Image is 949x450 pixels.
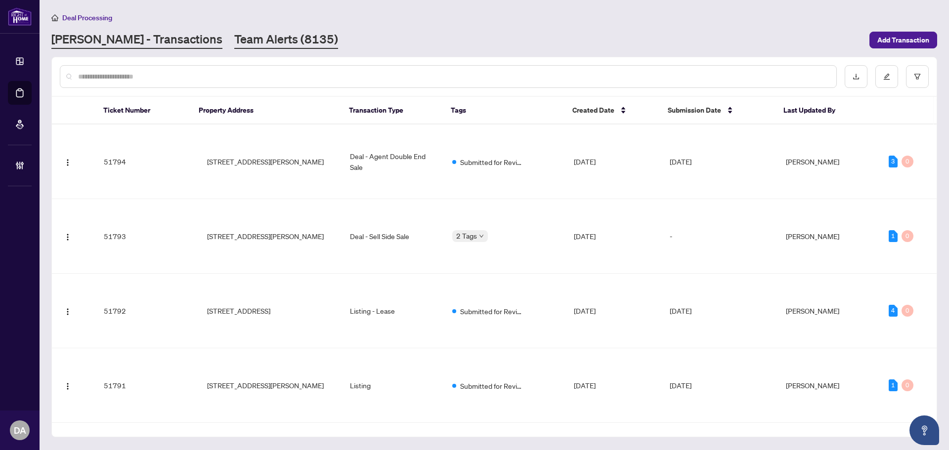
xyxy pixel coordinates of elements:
[845,65,867,88] button: download
[869,32,937,48] button: Add Transaction
[778,124,880,199] td: [PERSON_NAME]
[95,97,191,124] th: Ticket Number
[191,97,341,124] th: Property Address
[877,32,929,48] span: Add Transaction
[902,156,913,167] div: 0
[662,124,778,199] td: [DATE]
[778,274,880,348] td: [PERSON_NAME]
[906,65,929,88] button: filter
[342,274,444,348] td: Listing - Lease
[902,305,913,317] div: 0
[662,274,778,348] td: [DATE]
[456,230,477,242] span: 2 Tags
[64,308,72,316] img: Logo
[889,156,898,167] div: 3
[875,65,898,88] button: edit
[96,274,192,348] td: 51792
[64,159,72,166] img: Logo
[8,7,32,26] img: logo
[479,234,484,239] span: down
[574,157,596,166] span: [DATE]
[776,97,878,124] th: Last Updated By
[96,199,192,274] td: 51793
[51,14,58,21] span: home
[342,199,444,274] td: Deal - Sell Side Sale
[778,348,880,423] td: [PERSON_NAME]
[207,305,270,316] span: [STREET_ADDRESS]
[889,230,898,242] div: 1
[60,303,76,319] button: Logo
[574,232,596,241] span: [DATE]
[96,124,192,199] td: 51794
[889,305,898,317] div: 4
[342,348,444,423] td: Listing
[668,105,721,116] span: Submission Date
[64,233,72,241] img: Logo
[207,231,324,242] span: [STREET_ADDRESS][PERSON_NAME]
[207,380,324,391] span: [STREET_ADDRESS][PERSON_NAME]
[234,31,338,49] a: Team Alerts (8135)
[662,199,778,274] td: -
[60,154,76,169] button: Logo
[902,230,913,242] div: 0
[914,73,921,80] span: filter
[853,73,860,80] span: download
[14,423,26,437] span: DA
[909,415,939,445] button: Open asap
[564,97,660,124] th: Created Date
[889,379,898,391] div: 1
[574,381,596,390] span: [DATE]
[460,157,524,167] span: Submitted for Review
[662,348,778,423] td: [DATE]
[902,379,913,391] div: 0
[60,228,76,244] button: Logo
[51,31,222,49] a: [PERSON_NAME] - Transactions
[460,380,524,391] span: Submitted for Review
[443,97,564,124] th: Tags
[778,199,880,274] td: [PERSON_NAME]
[341,97,443,124] th: Transaction Type
[883,73,890,80] span: edit
[460,306,524,317] span: Submitted for Review
[207,156,324,167] span: [STREET_ADDRESS][PERSON_NAME]
[574,306,596,315] span: [DATE]
[62,13,112,22] span: Deal Processing
[64,382,72,390] img: Logo
[342,124,444,199] td: Deal - Agent Double End Sale
[660,97,776,124] th: Submission Date
[572,105,614,116] span: Created Date
[96,348,192,423] td: 51791
[60,377,76,393] button: Logo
